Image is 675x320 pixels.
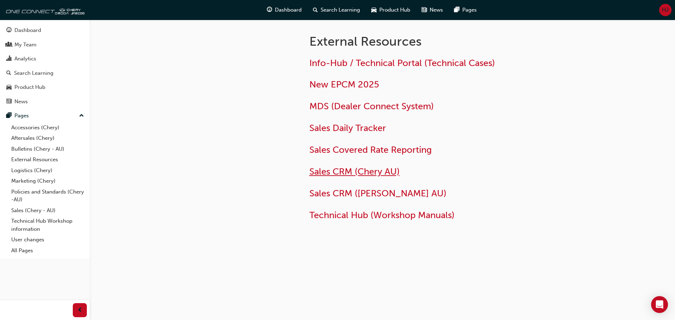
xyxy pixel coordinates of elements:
span: search-icon [6,70,11,77]
span: pages-icon [6,113,12,119]
a: Search Learning [3,67,87,80]
a: Logistics (Chery) [8,165,87,176]
a: Sales CRM ([PERSON_NAME] AU) [309,188,446,199]
img: oneconnect [4,3,84,17]
span: prev-icon [77,306,83,315]
span: Search Learning [321,6,360,14]
a: External Resources [8,154,87,165]
div: Search Learning [14,69,53,77]
a: news-iconNews [416,3,449,17]
a: All Pages [8,245,87,256]
a: Sales Daily Tracker [309,123,386,133]
span: guage-icon [6,27,12,34]
span: Dashboard [275,6,302,14]
a: Sales (Chery - AU) [8,205,87,216]
a: Aftersales (Chery) [8,133,87,144]
a: User changes [8,234,87,245]
a: Product Hub [3,81,87,94]
span: news-icon [6,99,12,105]
a: My Team [3,38,87,51]
a: Technical Hub (Workshop Manuals) [309,210,455,221]
button: DashboardMy TeamAnalyticsSearch LearningProduct HubNews [3,22,87,109]
div: Pages [14,112,29,120]
span: HJ [662,6,669,14]
span: Pages [462,6,477,14]
div: News [14,98,28,106]
a: Analytics [3,52,87,65]
a: guage-iconDashboard [261,3,307,17]
div: Open Intercom Messenger [651,296,668,313]
span: people-icon [6,42,12,48]
span: car-icon [371,6,377,14]
div: Product Hub [14,83,45,91]
a: News [3,95,87,108]
div: My Team [14,41,37,49]
a: Marketing (Chery) [8,176,87,187]
div: Analytics [14,55,36,63]
span: up-icon [79,111,84,120]
span: news-icon [422,6,427,14]
button: Pages [3,109,87,122]
a: Technical Hub Workshop information [8,216,87,234]
button: HJ [659,4,671,16]
span: car-icon [6,84,12,91]
span: guage-icon [267,6,272,14]
a: Bulletins (Chery - AU) [8,144,87,155]
a: car-iconProduct Hub [366,3,416,17]
div: Dashboard [14,26,41,34]
a: Dashboard [3,24,87,37]
h1: External Resources [309,34,540,49]
a: Info-Hub / Technical Portal (Technical Cases) [309,58,495,68]
span: chart-icon [6,56,12,62]
span: Product Hub [379,6,410,14]
span: News [430,6,443,14]
a: pages-iconPages [449,3,482,17]
a: MDS (Dealer Connect System) [309,101,434,112]
a: Sales CRM (Chery AU) [309,166,400,177]
span: search-icon [313,6,318,14]
span: pages-icon [454,6,459,14]
a: Sales Covered Rate Reporting [309,144,432,155]
a: Policies and Standards (Chery -AU) [8,187,87,205]
a: Accessories (Chery) [8,122,87,133]
a: New EPCM 2025 [309,79,379,90]
a: search-iconSearch Learning [307,3,366,17]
